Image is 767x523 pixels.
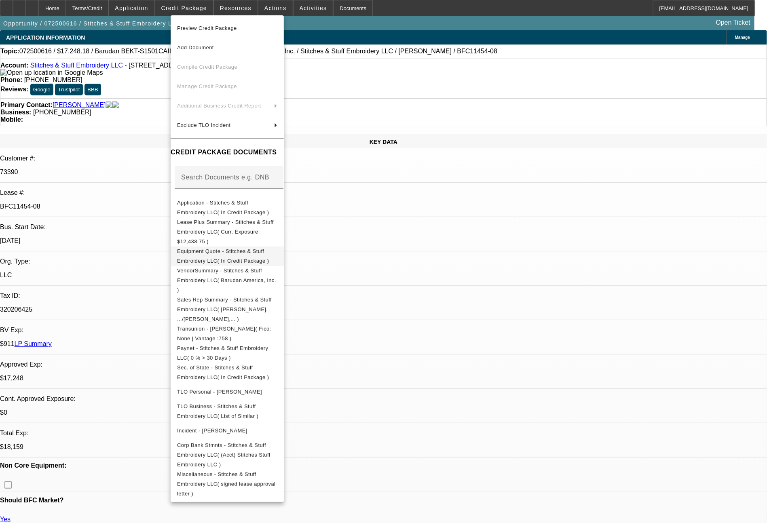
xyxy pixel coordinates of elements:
span: Incident - [PERSON_NAME] [177,428,247,434]
span: Application - Stitches & Stuff Embroidery LLC( In Credit Package ) [177,200,269,215]
span: TLO Personal - [PERSON_NAME] [177,389,262,395]
span: Transunion - [PERSON_NAME]( Fico: None | Vantage :758 ) [177,326,271,342]
button: Equipment Quote - Stitches & Stuff Embroidery LLC( In Credit Package ) [171,247,284,266]
span: Preview Credit Package [177,25,237,31]
span: Sec. of State - Stitches & Stuff Embroidery LLC( In Credit Package ) [177,365,269,380]
button: Corp Bank Stmnts - Stitches & Stuff Embroidery LLC( (Acct) Stitches Stuff Embroidery LLC ) [171,441,284,470]
button: Application - Stitches & Stuff Embroidery LLC( In Credit Package ) [171,198,284,217]
h4: CREDIT PACKAGE DOCUMENTS [171,148,284,158]
span: Corp Bank Stmnts - Stitches & Stuff Embroidery LLC( (Acct) Stitches Stuff Embroidery LLC ) [177,442,270,468]
button: Incident - Sorrells, Tracie [171,421,284,441]
mat-label: Search Documents e.g. DNB [181,174,269,181]
span: Add Document [177,44,214,51]
span: Sales Rep Summary - Stitches & Stuff Embroidery LLC( [PERSON_NAME], .../[PERSON_NAME],... ) [177,297,272,322]
span: Equipment Quote - Stitches & Stuff Embroidery LLC( In Credit Package ) [177,248,269,264]
button: VendorSummary - Stitches & Stuff Embroidery LLC( Barudan America, Inc. ) [171,266,284,295]
button: Sales Rep Summary - Stitches & Stuff Embroidery LLC( Wesolowski, .../Wesolowski,... ) [171,295,284,324]
button: TLO Business - Stitches & Stuff Embroidery LLC( List of Similar ) [171,402,284,421]
button: Paynet - Stitches & Stuff Embroidery LLC( 0 % > 30 Days ) [171,344,284,363]
span: Paynet - Stitches & Stuff Embroidery LLC( 0 % > 30 Days ) [177,345,268,361]
button: TLO Personal - Sorrells, Tracie [171,382,284,402]
button: Transunion - Sorrells, Tracie( Fico: None | Vantage :758 ) [171,324,284,344]
button: Sec. of State - Stitches & Stuff Embroidery LLC( In Credit Package ) [171,363,284,382]
span: VendorSummary - Stitches & Stuff Embroidery LLC( Barudan America, Inc. ) [177,268,276,293]
span: Miscellaneous - Stitches & Stuff Embroidery LLC( signed lease approval letter ) [177,471,275,497]
span: TLO Business - Stitches & Stuff Embroidery LLC( List of Similar ) [177,403,258,419]
span: Exclude TLO Incident [177,122,230,128]
span: Lease Plus Summary - Stitches & Stuff Embroidery LLC( Curr. Exposure: $12,438.75 ) [177,219,274,245]
button: Lease Plus Summary - Stitches & Stuff Embroidery LLC( Curr. Exposure: $12,438.75 ) [171,217,284,247]
button: Miscellaneous - Stitches & Stuff Embroidery LLC( signed lease approval letter ) [171,470,284,499]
